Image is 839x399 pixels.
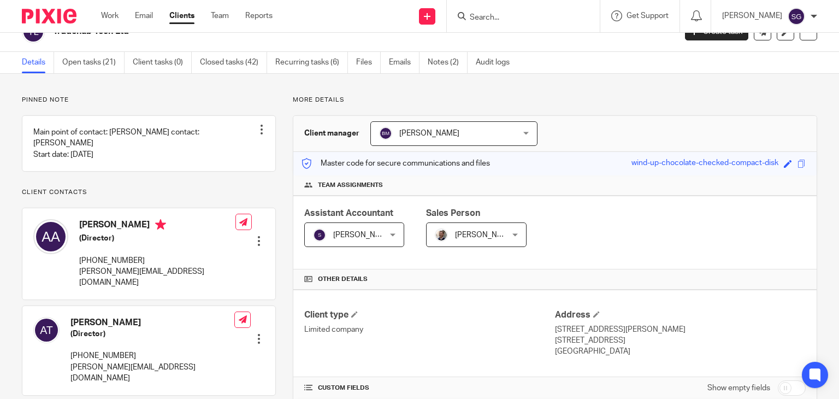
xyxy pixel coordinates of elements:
[169,10,194,21] a: Clients
[200,52,267,73] a: Closed tasks (42)
[70,317,234,328] h4: [PERSON_NAME]
[356,52,381,73] a: Files
[389,52,419,73] a: Emails
[135,10,153,21] a: Email
[22,9,76,24] img: Pixie
[62,52,125,73] a: Open tasks (21)
[304,209,393,218] span: Assistant Accountant
[155,219,166,230] i: Primary
[469,13,567,23] input: Search
[79,219,235,233] h4: [PERSON_NAME]
[133,52,192,73] a: Client tasks (0)
[293,96,817,104] p: More details
[555,309,806,321] h4: Address
[70,328,234,339] h5: (Director)
[245,10,273,21] a: Reports
[379,127,392,140] img: svg%3E
[722,10,782,21] p: [PERSON_NAME]
[555,335,806,346] p: [STREET_ADDRESS]
[631,157,778,170] div: wind-up-chocolate-checked-compact-disk
[22,96,276,104] p: Pinned note
[399,130,459,137] span: [PERSON_NAME]
[435,228,448,242] img: Matt%20Circle.png
[33,219,68,254] img: svg%3E
[79,233,235,244] h5: (Director)
[333,231,400,239] span: [PERSON_NAME] B
[33,317,60,343] img: svg%3E
[555,346,806,357] p: [GEOGRAPHIC_DATA]
[455,231,515,239] span: [PERSON_NAME]
[788,8,805,25] img: svg%3E
[22,52,54,73] a: Details
[22,188,276,197] p: Client contacts
[304,309,555,321] h4: Client type
[302,158,490,169] p: Master code for secure communications and files
[313,228,326,242] img: svg%3E
[707,383,770,394] label: Show empty fields
[318,275,368,284] span: Other details
[79,266,235,289] p: [PERSON_NAME][EMAIL_ADDRESS][DOMAIN_NAME]
[555,324,806,335] p: [STREET_ADDRESS][PERSON_NAME]
[304,384,555,392] h4: CUSTOM FIELDS
[70,362,234,384] p: [PERSON_NAME][EMAIL_ADDRESS][DOMAIN_NAME]
[70,350,234,361] p: [PHONE_NUMBER]
[428,52,468,73] a: Notes (2)
[275,52,348,73] a: Recurring tasks (6)
[211,10,229,21] a: Team
[304,128,359,139] h3: Client manager
[476,52,518,73] a: Audit logs
[627,12,669,20] span: Get Support
[318,181,383,190] span: Team assignments
[101,10,119,21] a: Work
[426,209,480,218] span: Sales Person
[79,255,235,266] p: [PHONE_NUMBER]
[304,324,555,335] p: Limited company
